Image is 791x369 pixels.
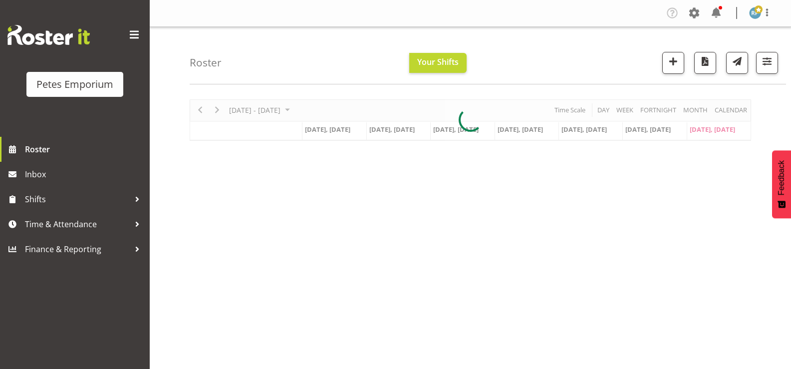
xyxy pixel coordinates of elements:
[409,53,467,73] button: Your Shifts
[756,52,778,74] button: Filter Shifts
[749,7,761,19] img: reina-puketapu721.jpg
[25,217,130,232] span: Time & Attendance
[36,77,113,92] div: Petes Emporium
[25,142,145,157] span: Roster
[726,52,748,74] button: Send a list of all shifts for the selected filtered period to all rostered employees.
[662,52,684,74] button: Add a new shift
[694,52,716,74] button: Download a PDF of the roster according to the set date range.
[25,192,130,207] span: Shifts
[417,56,459,67] span: Your Shifts
[7,25,90,45] img: Rosterit website logo
[25,242,130,257] span: Finance & Reporting
[25,167,145,182] span: Inbox
[777,160,786,195] span: Feedback
[190,57,222,68] h4: Roster
[772,150,791,218] button: Feedback - Show survey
